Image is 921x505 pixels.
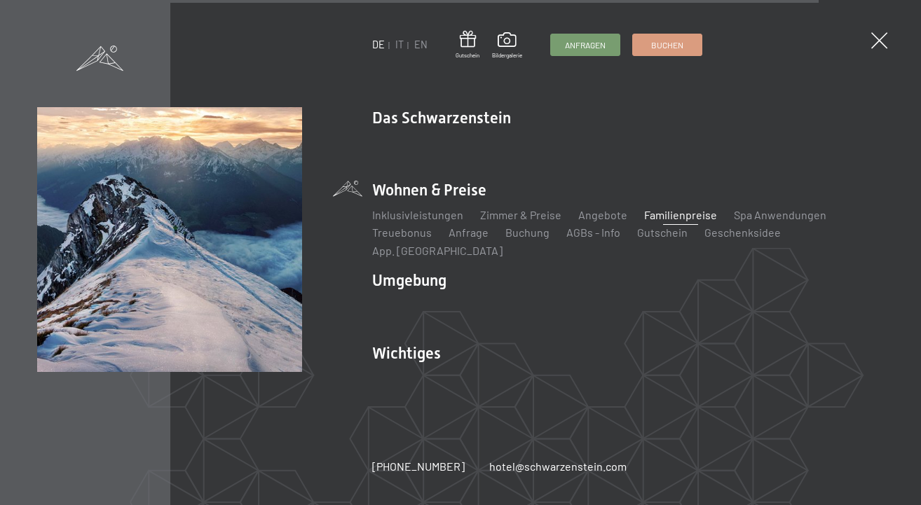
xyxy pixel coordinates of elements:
a: Gutschein [456,31,479,60]
a: Anfrage [449,226,489,239]
a: IT [395,39,404,50]
a: [PHONE_NUMBER] [372,459,465,474]
a: EN [414,39,428,50]
a: App. [GEOGRAPHIC_DATA] [372,244,503,257]
a: Zimmer & Preise [480,208,561,221]
a: Buchen [633,34,702,55]
a: Familienpreise [644,208,717,221]
a: Spa Anwendungen [734,208,826,221]
a: Treuebonus [372,226,432,239]
a: Gutschein [637,226,688,239]
a: Anfragen [551,34,620,55]
span: Bildergalerie [492,52,522,60]
span: Anfragen [565,39,606,51]
a: Inklusivleistungen [372,208,463,221]
span: [PHONE_NUMBER] [372,459,465,473]
a: hotel@schwarzenstein.com [489,459,627,474]
a: AGBs - Info [566,226,620,239]
a: DE [372,39,385,50]
span: Buchen [651,39,683,51]
a: Angebote [578,208,627,221]
a: Geschenksidee [704,226,781,239]
a: Buchung [505,226,550,239]
a: Bildergalerie [492,32,522,59]
span: Gutschein [456,52,479,60]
